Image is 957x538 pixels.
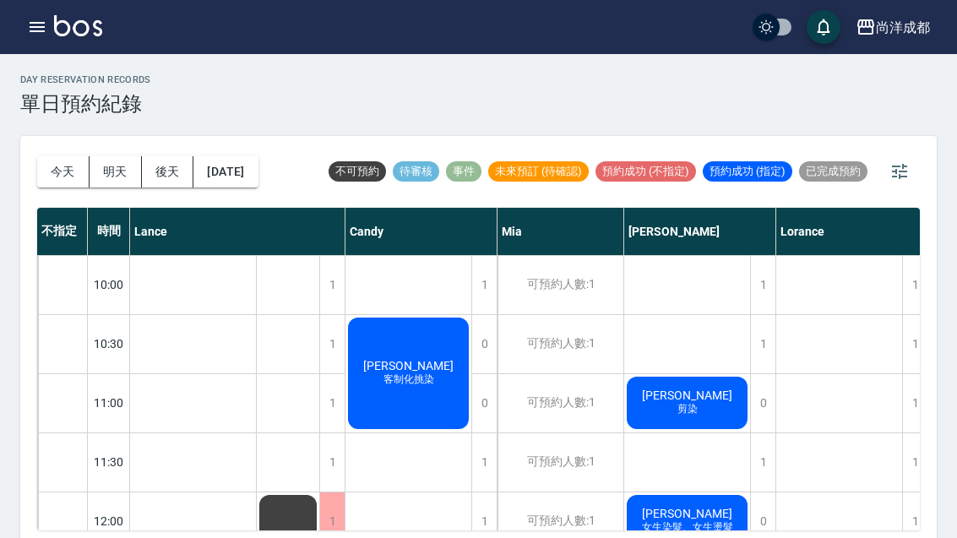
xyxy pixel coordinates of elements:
span: 不可預約 [329,164,386,179]
div: 0 [471,315,497,373]
div: 1 [750,433,775,492]
span: [PERSON_NAME] [639,389,736,402]
span: 已完成預約 [799,164,867,179]
div: 1 [750,256,775,314]
div: Lance [130,208,345,255]
button: save [807,10,840,44]
button: [DATE] [193,156,258,187]
div: 1 [902,256,927,314]
div: 不指定 [37,208,88,255]
div: Lorance [776,208,928,255]
div: 時間 [88,208,130,255]
div: 尚洋成都 [876,17,930,38]
div: 1 [471,256,497,314]
div: 10:30 [88,314,130,373]
div: 可預約人數:1 [498,374,623,432]
button: 今天 [37,156,90,187]
div: 1 [471,433,497,492]
div: 1 [902,315,927,373]
div: 可預約人數:1 [498,433,623,492]
span: 預約成功 (指定) [703,164,792,179]
span: 事件 [446,164,481,179]
button: 後天 [142,156,194,187]
span: 客制化挑染 [380,372,438,387]
div: 可預約人數:1 [498,315,623,373]
span: 剪染 [674,402,701,416]
div: 1 [902,374,927,432]
div: 1 [902,433,927,492]
h3: 單日預約紀錄 [20,92,151,116]
span: 未來預訂 (待確認) [488,164,589,179]
div: 0 [471,374,497,432]
span: 預約成功 (不指定) [595,164,696,179]
button: 尚洋成都 [849,10,937,45]
div: 11:00 [88,373,130,432]
h2: day Reservation records [20,74,151,85]
button: 明天 [90,156,142,187]
div: 1 [319,315,345,373]
div: 10:00 [88,255,130,314]
div: Mia [498,208,624,255]
div: Candy [345,208,498,255]
div: 0 [750,374,775,432]
span: 女生染髮、女生燙髮 [639,520,737,535]
span: [PERSON_NAME] [360,359,457,372]
div: 1 [319,256,345,314]
div: 1 [319,433,345,492]
img: Logo [54,15,102,36]
div: 可預約人數:1 [498,256,623,314]
span: [PERSON_NAME] [639,507,736,520]
div: 1 [750,315,775,373]
span: 待審核 [393,164,439,179]
div: 1 [319,374,345,432]
div: [PERSON_NAME] [624,208,776,255]
div: 11:30 [88,432,130,492]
